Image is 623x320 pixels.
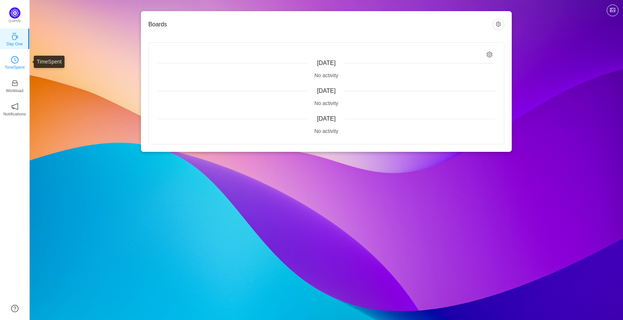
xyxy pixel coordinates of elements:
[11,305,19,312] a: icon: question-circle
[317,60,336,66] span: [DATE]
[158,99,495,107] div: No activity
[6,40,23,47] p: Day One
[11,103,19,110] i: icon: notification
[3,111,26,117] p: Notifications
[6,87,23,94] p: Workload
[487,52,493,58] i: icon: setting
[11,79,19,87] i: icon: inbox
[11,82,19,89] a: icon: inboxWorkload
[148,21,492,28] h3: Boards
[492,19,504,30] button: icon: setting
[5,64,25,71] p: TimeSpent
[11,56,19,63] i: icon: clock-circle
[11,105,19,112] a: icon: notificationNotifications
[158,127,495,135] div: No activity
[11,33,19,40] i: icon: coffee
[9,7,20,19] img: Quantify
[317,115,336,122] span: [DATE]
[158,72,495,79] div: No activity
[11,58,19,66] a: icon: clock-circleTimeSpent
[9,19,21,24] p: Quantify
[11,35,19,42] a: icon: coffeeDay One
[317,88,336,94] span: [DATE]
[607,4,619,16] button: icon: picture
